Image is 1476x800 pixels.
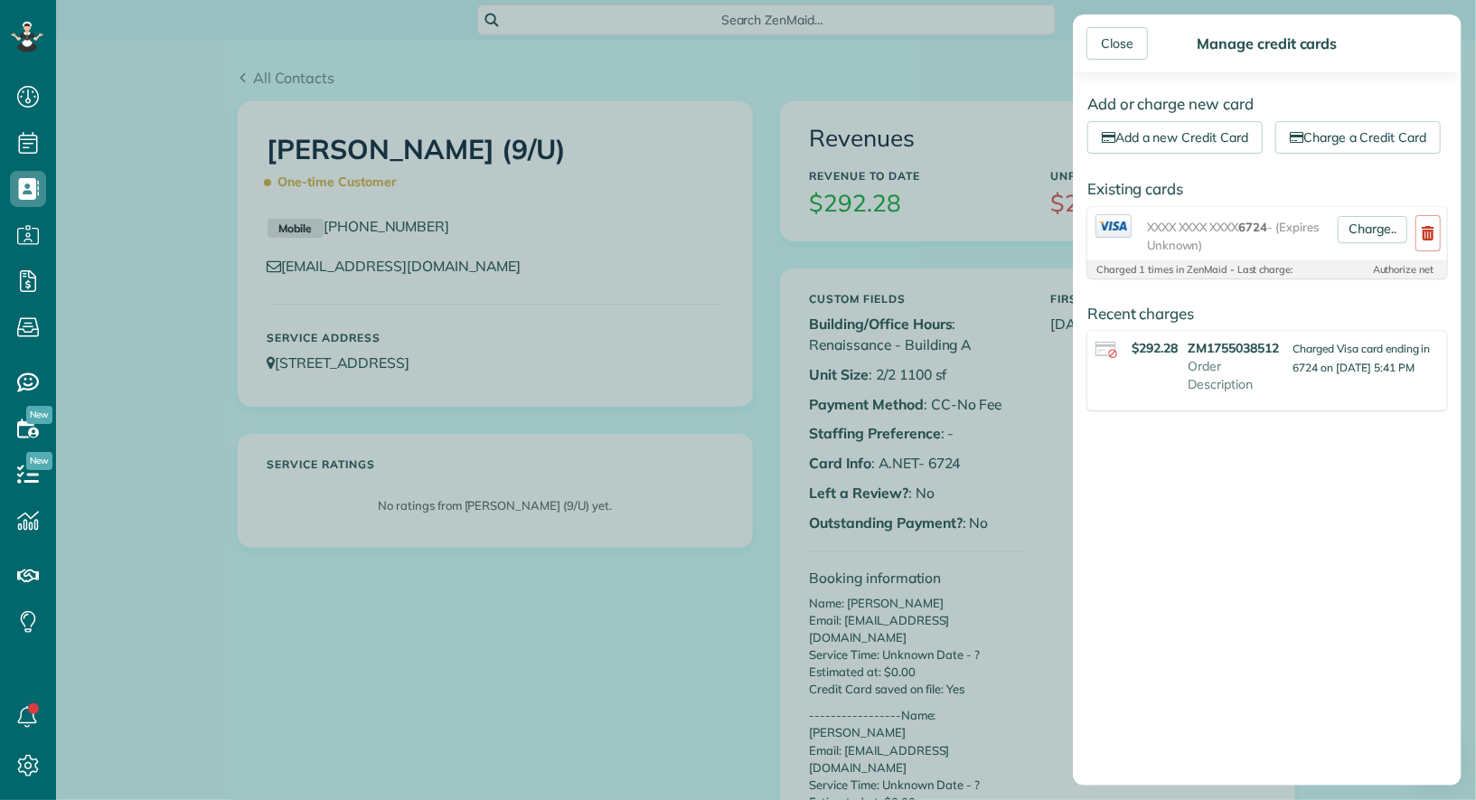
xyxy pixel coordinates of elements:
[1275,121,1441,154] a: Charge a Credit Card
[1189,357,1284,393] p: Order Description
[1087,121,1263,154] a: Add a new Credit Card
[1238,220,1267,234] span: 6724
[1087,181,1447,197] h4: Existing cards
[1096,265,1329,275] div: Charged 1 times in ZenMaid - Last charge:
[1132,340,1178,356] strong: $292.28
[26,406,52,424] span: New
[1293,342,1431,374] small: Charged Visa card ending in 6724 on [DATE] 5:41 PM
[1095,342,1117,357] img: icon_credit_card_error-4c43363d12166ffd3a7ed517d2e3e300ab40f6843729176f40abd5d596a59f93.png
[1087,96,1447,112] h4: Add or charge new card
[1086,27,1148,60] div: Close
[1331,265,1434,275] div: Authorize net
[1189,339,1284,357] strong: ZM1755038512
[1338,216,1407,243] a: Charge..
[1087,306,1447,322] h4: Recent charges
[1147,218,1330,254] span: XXXX XXXX XXXX - (Expires Unknown)
[26,452,52,470] span: New
[1191,34,1342,52] div: Manage credit cards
